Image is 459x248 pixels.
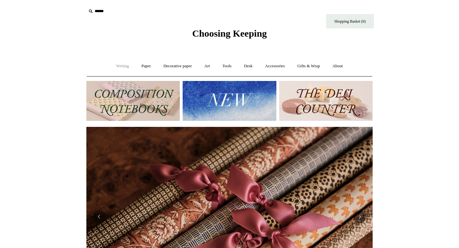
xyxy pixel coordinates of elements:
[327,58,349,75] a: About
[279,81,373,121] img: The Deli Counter
[158,58,198,75] a: Decorative paper
[136,58,157,75] a: Paper
[326,14,374,28] a: Shopping Basket (0)
[259,58,291,75] a: Accessories
[86,81,180,121] img: 202302 Composition ledgers.jpg__PID:69722ee6-fa44-49dd-a067-31375e5d54ec
[192,28,267,39] span: Choosing Keeping
[353,210,366,223] button: Next
[217,58,237,75] a: Tools
[192,33,267,38] a: Choosing Keeping
[292,58,326,75] a: Gifts & Wrap
[199,58,215,75] a: Art
[93,210,106,223] button: Previous
[183,81,276,121] img: New.jpg__PID:f73bdf93-380a-4a35-bcfe-7823039498e1
[111,58,135,75] a: Writing
[238,58,259,75] a: Desk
